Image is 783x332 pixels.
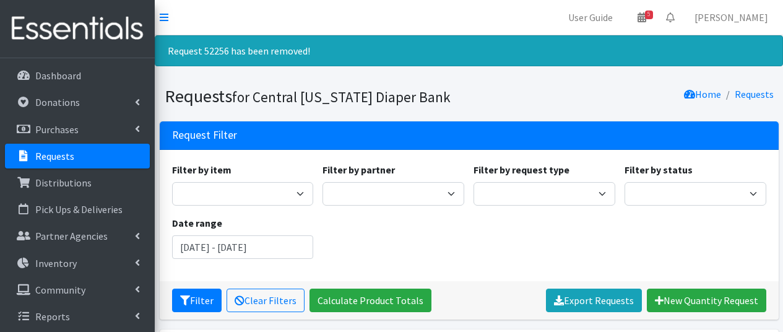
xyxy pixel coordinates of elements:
[172,162,231,177] label: Filter by item
[5,224,150,248] a: Partner Agencies
[5,144,150,168] a: Requests
[684,88,721,100] a: Home
[546,289,642,312] a: Export Requests
[35,150,74,162] p: Requests
[172,289,222,312] button: Filter
[35,203,123,216] p: Pick Ups & Deliveries
[5,63,150,88] a: Dashboard
[155,35,783,66] div: Request 52256 has been removed!
[645,11,653,19] span: 5
[309,289,431,312] a: Calculate Product Totals
[35,310,70,323] p: Reports
[35,284,85,296] p: Community
[647,289,766,312] a: New Quantity Request
[5,277,150,302] a: Community
[232,88,451,106] small: for Central [US_STATE] Diaper Bank
[322,162,395,177] label: Filter by partner
[558,5,623,30] a: User Guide
[35,230,108,242] p: Partner Agencies
[5,304,150,329] a: Reports
[35,257,77,269] p: Inventory
[735,88,774,100] a: Requests
[165,85,465,107] h1: Requests
[5,251,150,276] a: Inventory
[5,197,150,222] a: Pick Ups & Deliveries
[35,177,92,189] p: Distributions
[172,235,314,259] input: January 1, 2011 - December 31, 2011
[172,129,237,142] h3: Request Filter
[685,5,778,30] a: [PERSON_NAME]
[35,69,81,82] p: Dashboard
[625,162,693,177] label: Filter by status
[35,96,80,108] p: Donations
[5,117,150,142] a: Purchases
[5,8,150,50] img: HumanEssentials
[172,216,222,230] label: Date range
[227,289,305,312] a: Clear Filters
[628,5,656,30] a: 5
[35,123,79,136] p: Purchases
[5,170,150,195] a: Distributions
[474,162,569,177] label: Filter by request type
[5,90,150,115] a: Donations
